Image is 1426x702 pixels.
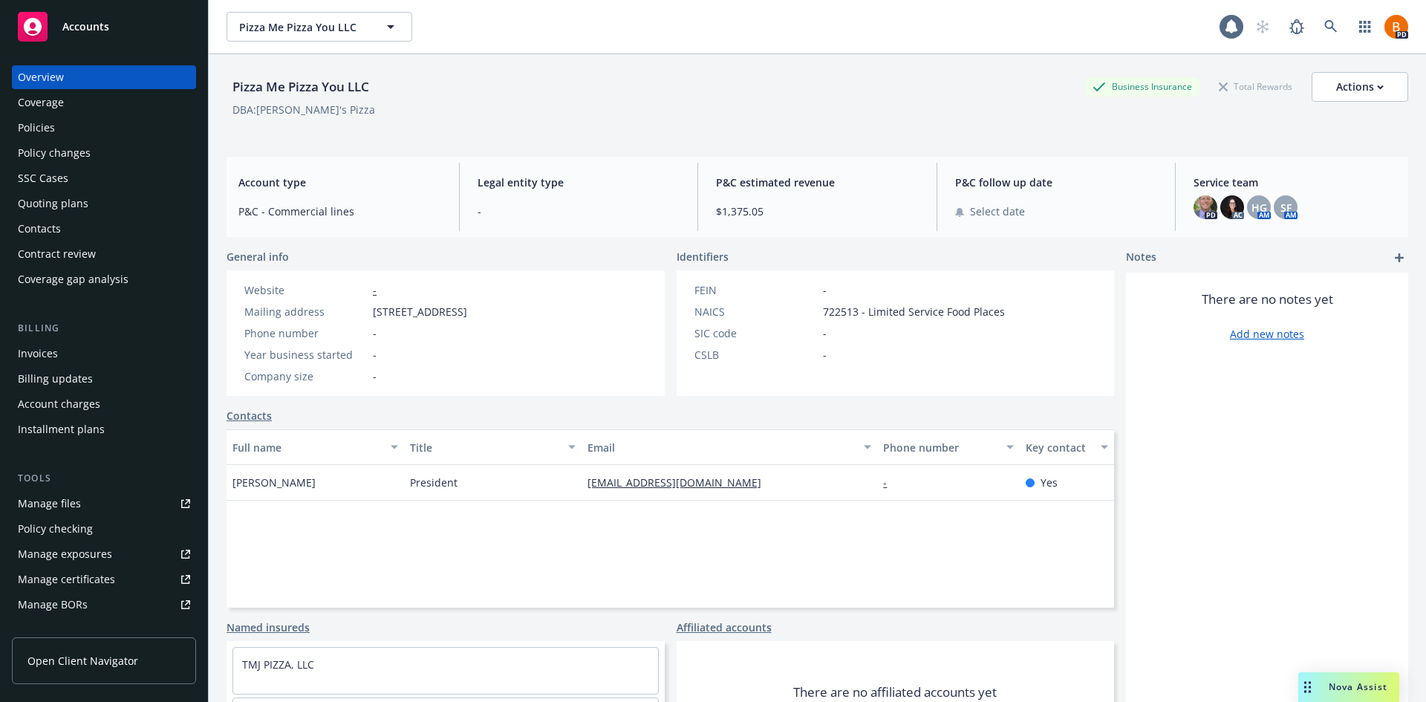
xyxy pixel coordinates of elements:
a: SSC Cases [12,166,196,190]
button: Title [404,429,582,465]
div: SSC Cases [18,166,68,190]
div: Installment plans [18,417,105,441]
div: Tools [12,471,196,486]
img: photo [1384,15,1408,39]
span: $1,375.05 [716,204,919,219]
a: Overview [12,65,196,89]
a: Manage files [12,492,196,516]
span: [PERSON_NAME] [232,475,316,490]
div: Invoices [18,342,58,365]
div: Drag to move [1298,672,1317,702]
div: Policy changes [18,141,91,165]
span: SF [1280,200,1292,215]
a: Quoting plans [12,192,196,215]
div: Email [587,440,855,455]
a: Manage BORs [12,593,196,617]
a: add [1390,249,1408,267]
span: P&C - Commercial lines [238,204,441,219]
a: Contacts [227,408,272,423]
span: - [823,347,827,363]
a: Report a Bug [1282,12,1312,42]
div: Manage exposures [18,542,112,566]
a: Contacts [12,217,196,241]
a: - [883,475,899,490]
span: - [373,347,377,363]
span: - [823,282,827,298]
div: Contacts [18,217,61,241]
div: Manage files [18,492,81,516]
div: Full name [232,440,382,455]
div: Mailing address [244,304,367,319]
a: Coverage [12,91,196,114]
div: Coverage gap analysis [18,267,128,291]
a: Invoices [12,342,196,365]
div: Company size [244,368,367,384]
div: Year business started [244,347,367,363]
div: Title [410,440,559,455]
div: NAICS [694,304,817,319]
div: FEIN [694,282,817,298]
span: Yes [1041,475,1058,490]
a: Switch app [1350,12,1380,42]
span: Pizza Me Pizza You LLC [239,19,368,35]
span: Accounts [62,21,109,33]
span: Select date [970,204,1025,219]
a: Search [1316,12,1346,42]
a: Policy changes [12,141,196,165]
div: Account charges [18,392,100,416]
a: Manage certificates [12,568,196,591]
a: Policy checking [12,517,196,541]
span: Notes [1126,249,1156,267]
a: Contract review [12,242,196,266]
a: Account charges [12,392,196,416]
button: Pizza Me Pizza You LLC [227,12,412,42]
a: Policies [12,116,196,140]
span: There are no affiliated accounts yet [793,683,997,701]
span: [STREET_ADDRESS] [373,304,467,319]
a: Installment plans [12,417,196,441]
div: Key contact [1026,440,1092,455]
span: 722513 - Limited Service Food Places [823,304,1005,319]
div: CSLB [694,347,817,363]
a: Start snowing [1248,12,1277,42]
span: Legal entity type [478,175,680,190]
div: Billing [12,321,196,336]
span: Open Client Navigator [27,653,138,669]
span: P&C follow up date [955,175,1158,190]
a: Named insureds [227,620,310,635]
button: Nova Assist [1298,672,1399,702]
a: [EMAIL_ADDRESS][DOMAIN_NAME] [587,475,773,490]
div: Policies [18,116,55,140]
div: Coverage [18,91,64,114]
img: photo [1220,195,1244,219]
div: Manage BORs [18,593,88,617]
div: Contract review [18,242,96,266]
span: There are no notes yet [1202,290,1333,308]
div: Billing updates [18,367,93,391]
button: Full name [227,429,404,465]
div: Quoting plans [18,192,88,215]
img: photo [1194,195,1217,219]
div: SIC code [694,325,817,341]
div: Business Insurance [1085,77,1199,96]
button: Phone number [877,429,1019,465]
span: - [823,325,827,341]
span: P&C estimated revenue [716,175,919,190]
a: TMJ PIZZA, LLC [242,657,314,672]
a: Coverage gap analysis [12,267,196,291]
span: Account type [238,175,441,190]
span: - [373,325,377,341]
span: President [410,475,458,490]
span: Nova Assist [1329,680,1387,693]
div: Phone number [883,440,997,455]
div: Summary of insurance [18,618,131,642]
div: Website [244,282,367,298]
span: - [373,368,377,384]
button: Actions [1312,72,1408,102]
span: Service team [1194,175,1396,190]
div: Actions [1336,73,1384,101]
button: Email [582,429,877,465]
a: Summary of insurance [12,618,196,642]
a: Affiliated accounts [677,620,772,635]
a: Manage exposures [12,542,196,566]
